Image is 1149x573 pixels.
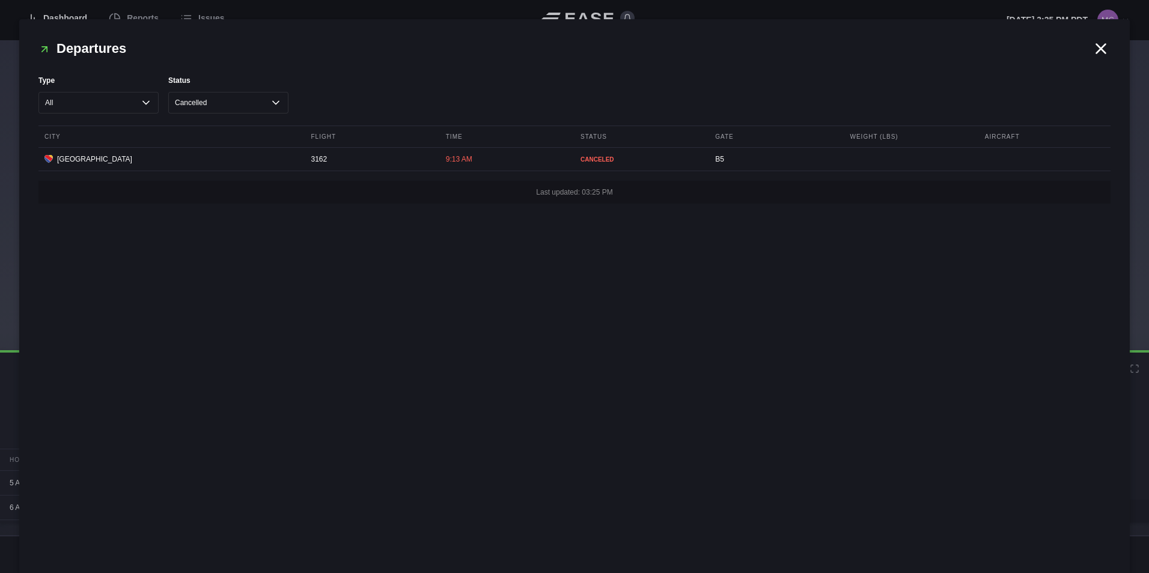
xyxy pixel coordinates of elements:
[168,75,288,86] label: Status
[574,126,706,147] div: Status
[446,155,472,163] span: 9:13 AM
[38,38,1091,58] h2: Departures
[715,155,724,163] span: B5
[38,75,159,86] label: Type
[57,154,132,165] span: [GEOGRAPHIC_DATA]
[440,126,571,147] div: Time
[305,148,437,171] div: 3162
[305,126,437,147] div: Flight
[38,181,1111,204] div: Last updated: 03:25 PM
[581,155,700,164] div: CANCELED
[844,126,976,147] div: Weight (lbs)
[38,126,302,147] div: City
[709,126,841,147] div: Gate
[979,126,1111,147] div: Aircraft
